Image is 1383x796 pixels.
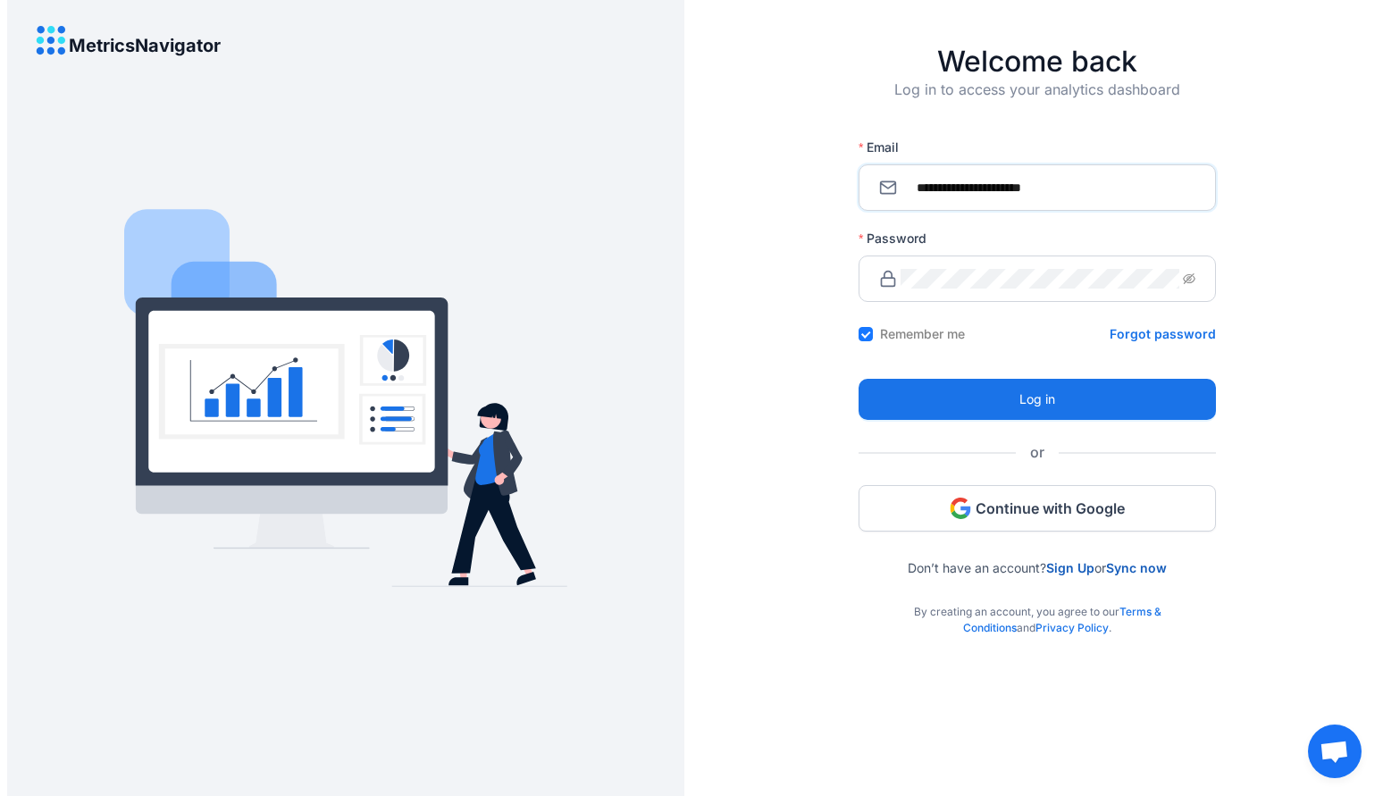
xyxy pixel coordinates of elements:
[69,36,221,55] h4: MetricsNavigator
[1110,325,1216,343] a: Forgot password
[859,485,1216,532] button: Continue with Google
[859,79,1216,129] div: Log in to access your analytics dashboard
[1035,621,1109,634] a: Privacy Policy
[1016,441,1059,464] span: or
[859,230,939,247] label: Password
[873,325,972,343] span: Remember me
[1183,272,1195,285] span: eye-invisible
[901,269,1179,289] input: Password
[859,532,1216,575] div: Don’t have an account? or
[901,178,1195,197] input: Email
[859,138,911,156] label: Email
[859,575,1216,636] div: By creating an account, you agree to our and .
[1019,390,1055,409] span: Log in
[859,379,1216,420] button: Log in
[1106,560,1167,575] a: Sync now
[1046,560,1094,575] a: Sign Up
[1308,725,1362,778] div: Open chat
[859,45,1216,79] h4: Welcome back
[976,499,1125,518] span: Continue with Google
